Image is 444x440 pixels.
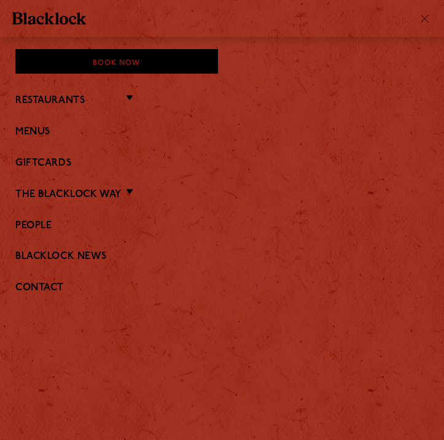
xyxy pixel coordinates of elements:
a: People [15,220,429,232]
a: Giftcards [15,158,429,169]
a: Restaurants [15,95,85,107]
div: Book Now [15,49,218,74]
a: Menus [15,126,429,138]
img: BL_Textured_Logo-footer-cropped.svg [12,12,86,25]
a: The Blacklock Way [15,189,122,201]
a: Blacklock News [15,251,429,263]
a: Contact [15,282,429,294]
